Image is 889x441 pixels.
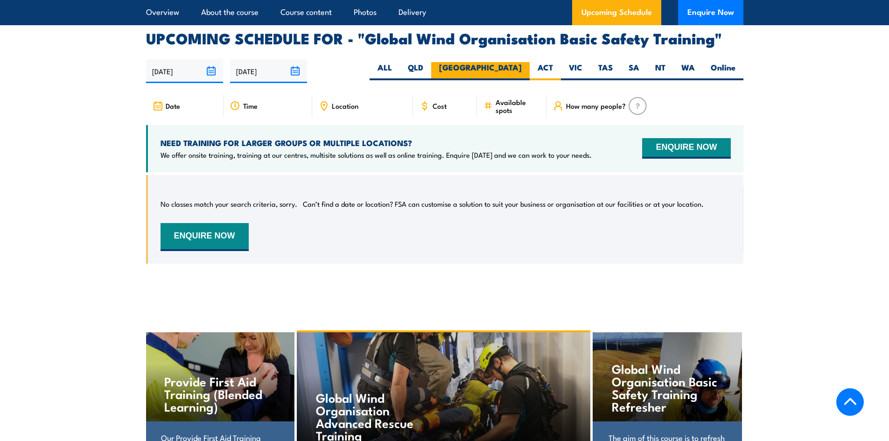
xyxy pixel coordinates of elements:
[400,62,431,80] label: QLD
[433,102,447,110] span: Cost
[370,62,400,80] label: ALL
[530,62,561,80] label: ACT
[164,375,275,413] h4: Provide First Aid Training (Blended Learning)
[561,62,590,80] label: VIC
[146,59,223,83] input: From date
[243,102,258,110] span: Time
[703,62,743,80] label: Online
[647,62,673,80] label: NT
[161,150,592,160] p: We offer onsite training, training at our centres, multisite solutions as well as online training...
[673,62,703,80] label: WA
[612,362,722,413] h4: Global Wind Organisation Basic Safety Training Refresher
[332,102,358,110] span: Location
[166,102,180,110] span: Date
[590,62,621,80] label: TAS
[161,138,592,148] h4: NEED TRAINING FOR LARGER GROUPS OR MULTIPLE LOCATIONS?
[566,102,626,110] span: How many people?
[146,31,743,44] h2: UPCOMING SCHEDULE FOR - "Global Wind Organisation Basic Safety Training"
[621,62,647,80] label: SA
[230,59,307,83] input: To date
[303,199,704,209] p: Can’t find a date or location? FSA can customise a solution to suit your business or organisation...
[161,223,249,251] button: ENQUIRE NOW
[642,138,730,159] button: ENQUIRE NOW
[161,199,297,209] p: No classes match your search criteria, sorry.
[431,62,530,80] label: [GEOGRAPHIC_DATA]
[496,98,540,114] span: Available spots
